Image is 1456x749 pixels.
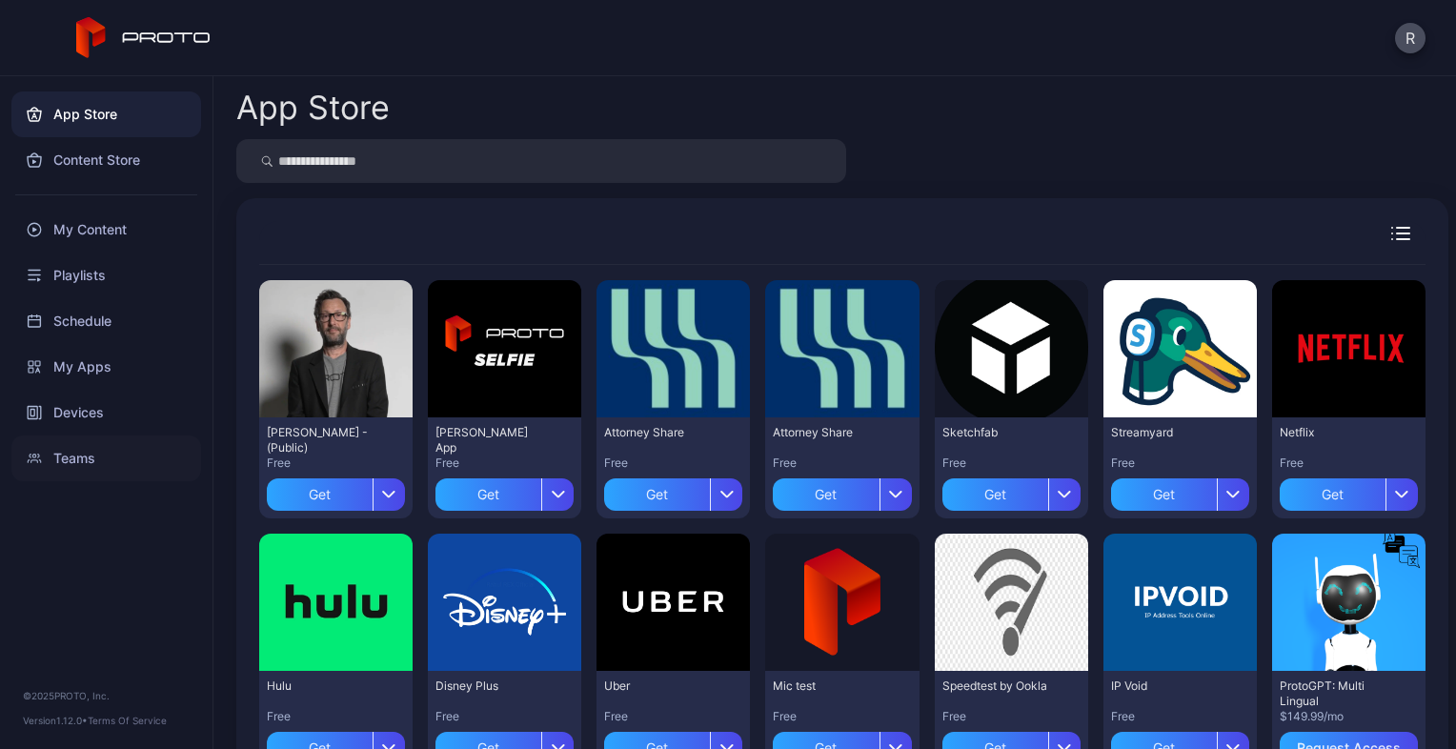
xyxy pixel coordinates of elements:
[1280,425,1385,440] div: Netflix
[604,471,742,511] button: Get
[604,478,710,511] div: Get
[1280,455,1418,471] div: Free
[773,471,911,511] button: Get
[942,478,1048,511] div: Get
[1111,425,1216,440] div: Streamyard
[11,137,201,183] a: Content Store
[1111,455,1249,471] div: Free
[267,471,405,511] button: Get
[1111,471,1249,511] button: Get
[942,425,1047,440] div: Sketchfab
[267,478,373,511] div: Get
[1111,478,1217,511] div: Get
[11,435,201,481] a: Teams
[435,709,574,724] div: Free
[942,678,1047,694] div: Speedtest by Ookla
[267,709,405,724] div: Free
[435,471,574,511] button: Get
[435,455,574,471] div: Free
[1280,678,1385,709] div: ProtoGPT: Multi Lingual
[435,425,540,455] div: David Selfie App
[267,678,372,694] div: Hulu
[11,207,201,253] a: My Content
[942,471,1081,511] button: Get
[604,425,709,440] div: Attorney Share
[267,425,372,455] div: David N Persona - (Public)
[942,709,1081,724] div: Free
[435,478,541,511] div: Get
[773,678,878,694] div: Mic test
[23,715,88,726] span: Version 1.12.0 •
[11,390,201,435] a: Devices
[942,455,1081,471] div: Free
[773,709,911,724] div: Free
[11,344,201,390] a: My Apps
[11,298,201,344] a: Schedule
[1280,709,1418,724] div: $149.99/mo
[1280,478,1385,511] div: Get
[88,715,167,726] a: Terms Of Service
[11,91,201,137] a: App Store
[604,678,709,694] div: Uber
[267,455,405,471] div: Free
[23,688,190,703] div: © 2025 PROTO, Inc.
[11,253,201,298] a: Playlists
[1395,23,1426,53] button: R
[773,425,878,440] div: Attorney Share
[773,478,879,511] div: Get
[435,678,540,694] div: Disney Plus
[604,455,742,471] div: Free
[1280,471,1418,511] button: Get
[1111,678,1216,694] div: IP Void
[604,709,742,724] div: Free
[1111,709,1249,724] div: Free
[236,91,390,124] div: App Store
[773,455,911,471] div: Free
